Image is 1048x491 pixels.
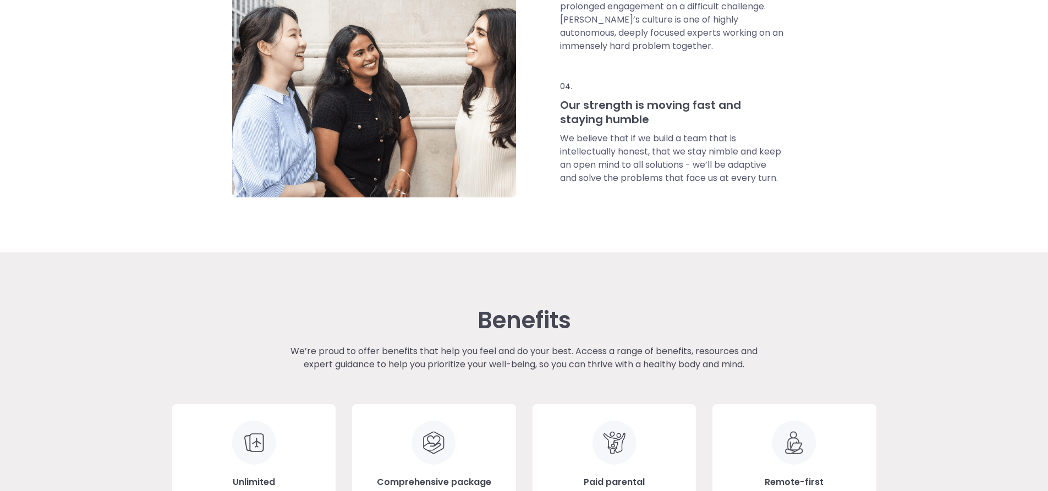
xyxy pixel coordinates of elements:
[277,345,771,371] p: We’re proud to offer benefits that help you feel and do your best. Access a range of benefits, re...
[592,421,637,465] img: Clip art of family of 3 embraced facing forward
[232,421,276,465] img: Unlimited vacation icon
[560,132,784,185] p: We believe that if we build a team that is intellectually honest, that we stay nimble and keep an...
[560,98,784,126] h3: Our strength is moving fast and staying humble
[560,80,784,92] p: 04.
[411,421,456,465] img: Clip art of hand holding a heart
[478,307,571,334] h3: Benefits
[772,421,816,465] img: Remote-first culture icon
